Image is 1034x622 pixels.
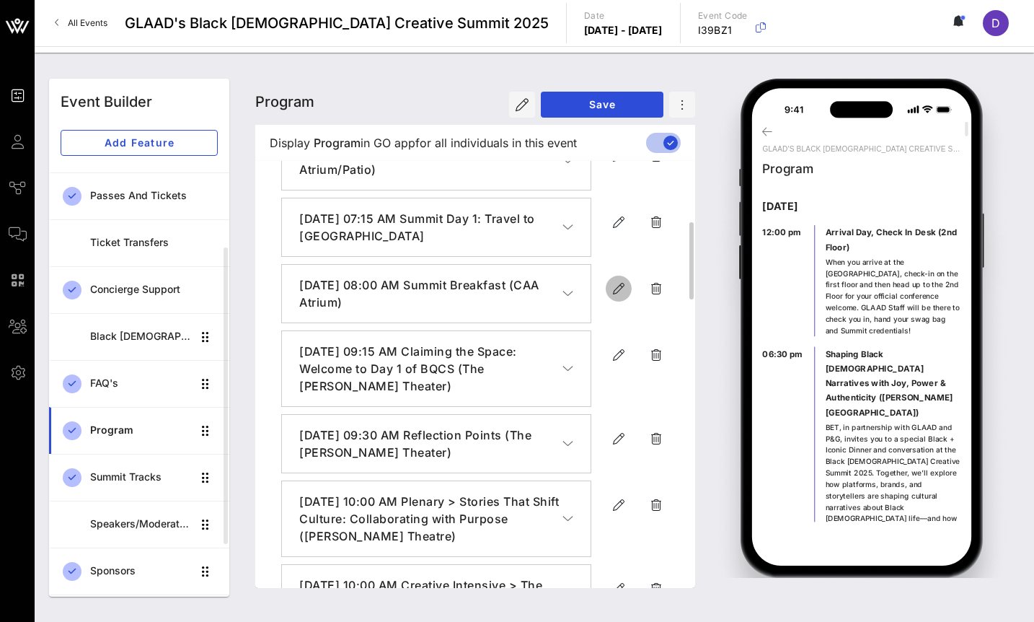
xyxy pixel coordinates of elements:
span: for all individuals in this event [415,134,577,152]
div: Black [DEMOGRAPHIC_DATA] Creative Summit 2025 [90,330,192,343]
span: Save [552,98,652,110]
a: Ticket Transfers [49,219,229,266]
a: Passes and Tickets [49,172,229,219]
div: Ticket Transfers [90,237,218,249]
a: Summit Tracks [49,454,229,501]
button: [DATE] 10:00 AM Plenary > Stories That Shift Culture: Collaborating with Purpose ([PERSON_NAME] T... [282,481,591,556]
div: Program [90,424,192,437]
span: Program [255,93,314,110]
h4: [DATE] 10:00 AM Plenary > Stories That Shift Culture: Collaborating with Purpose ([PERSON_NAME] T... [299,493,562,545]
div: Sponsors [90,565,192,577]
p: I39BZ1 [698,23,748,38]
span: Display in GO app [270,134,577,152]
div: Passes and Tickets [90,190,218,202]
div: Speakers/Moderators [90,518,192,530]
a: Program [49,407,229,454]
div: D [983,10,1009,36]
span: D [991,16,1000,30]
button: [DATE] 09:15 AM Claiming the Space: Welcome to Day 1 of BQCS (The [PERSON_NAME] Theater) [282,331,591,406]
span: GLAAD's Black [DEMOGRAPHIC_DATA] Creative Summit 2025 [125,12,549,34]
a: Concierge Support [49,266,229,313]
a: Black [DEMOGRAPHIC_DATA] Creative Summit 2025 [49,313,229,360]
button: [DATE] 07:15 AM Summit Day 1: Travel to [GEOGRAPHIC_DATA] [282,198,591,256]
p: Shaping Black [DEMOGRAPHIC_DATA] Narratives with Joy, Power & Authenticity ([PERSON_NAME][GEOGRAP... [826,346,961,419]
span: All Events [68,17,107,28]
a: Speakers/Moderators [49,501,229,548]
span: Program [314,134,361,152]
button: [DATE] 12:15 AM Summit Lunch (CAA Atrium/Patio) [282,132,591,190]
button: [DATE] 09:30 AM Reflection Points (The [PERSON_NAME] Theater) [282,415,591,473]
button: Save [541,92,663,118]
div: GLAAD's Black [DEMOGRAPHIC_DATA] Creative Summit 2025 [762,144,960,154]
p: 06:30 pm [762,346,804,361]
h4: [DATE] 07:15 AM Summit Day 1: Travel to [GEOGRAPHIC_DATA] [299,210,562,245]
a: FAQ's [49,360,229,407]
div: Summit Tracks [90,471,192,483]
p: 12:00 pm [762,225,804,240]
div: Event Builder [61,91,152,113]
p: Arrival Day, Check In Desk (2nd Floor) [826,225,961,254]
a: Sponsors [49,548,229,595]
h4: [DATE] 12:15 AM Summit Lunch (CAA Atrium/Patio) [299,144,562,178]
div: Concierge Support [90,284,218,296]
p: [DATE] [762,198,960,214]
h4: [DATE] 09:15 AM Claiming the Space: Welcome to Day 1 of BQCS (The [PERSON_NAME] Theater) [299,343,562,395]
h4: [DATE] 08:00 AM Summit Breakfast (CAA Atrium) [299,276,562,311]
h4: [DATE] 09:30 AM Reflection Points (The [PERSON_NAME] Theater) [299,426,562,461]
p: Date [584,9,663,23]
p: Event Code [698,9,748,23]
div: FAQ's [90,377,192,390]
p: [DATE] - [DATE] [584,23,663,38]
span: Add Feature [73,136,206,149]
div: Program [762,160,960,177]
button: Add Feature [61,130,218,156]
a: All Events [46,12,116,35]
button: [DATE] 08:00 AM Summit Breakfast (CAA Atrium) [282,265,591,323]
span: When you arrive at the [GEOGRAPHIC_DATA], check-in on the first floor and then head up to the 2nd... [826,257,960,334]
